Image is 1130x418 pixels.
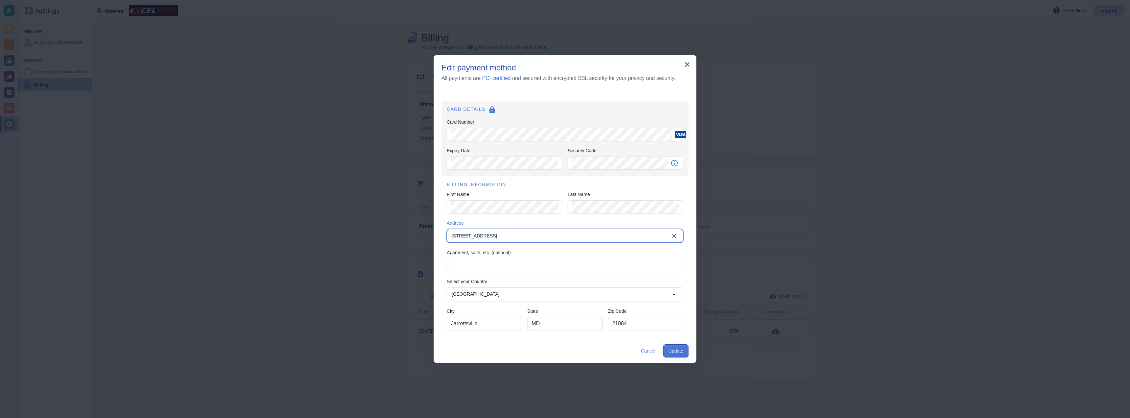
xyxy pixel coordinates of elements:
[441,63,516,73] h5: Edit payment method
[675,131,686,138] img: Visa
[447,147,562,154] label: Expiry Date
[447,106,683,116] h6: CARD DETAILS
[568,191,683,198] label: Last Name
[667,288,681,301] button: Open
[447,278,683,285] label: Select your Country
[441,74,675,82] h6: All payments are and secured with encrypted SSL security for your privacy and security.
[608,308,683,314] label: Zip Code
[447,119,683,125] label: Card Number
[447,308,522,314] label: City
[447,191,562,198] label: First Name
[638,344,658,357] button: Cancel
[568,147,683,154] label: Security Code
[447,181,683,188] h6: BILLING INFORMATION
[670,159,678,167] svg: Security code is the 3-4 digit number on the back of your card
[447,220,683,226] label: Address
[663,344,689,357] button: Update
[527,308,602,314] label: State
[482,75,511,81] a: PCI certified
[667,229,681,242] button: Clear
